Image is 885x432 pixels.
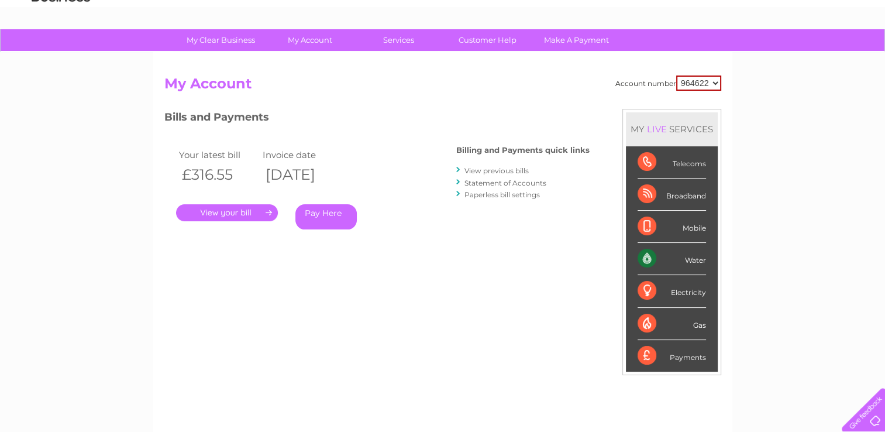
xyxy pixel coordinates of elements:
a: Contact [807,50,836,59]
a: View previous bills [464,166,529,175]
td: Your latest bill [176,147,260,163]
a: Statement of Accounts [464,179,546,187]
td: Invoice date [260,147,344,163]
a: Energy [708,50,734,59]
div: Broadband [638,179,706,211]
div: Account number [615,76,721,91]
th: £316.55 [176,163,260,187]
a: Water [679,50,701,59]
a: Blog [783,50,800,59]
div: Telecoms [638,146,706,179]
div: Gas [638,308,706,340]
a: My Account [261,29,358,51]
a: 0333 014 3131 [664,6,745,20]
div: LIVE [645,124,669,135]
div: Clear Business is a trading name of Verastar Limited (registered in [GEOGRAPHIC_DATA] No. 3667643... [167,6,719,57]
h4: Billing and Payments quick links [456,146,590,155]
a: Paperless bill settings [464,190,540,199]
th: [DATE] [260,163,344,187]
img: logo.png [31,30,91,66]
a: Make A Payment [528,29,625,51]
a: . [176,204,278,221]
div: Water [638,243,706,275]
a: Telecoms [741,50,776,59]
a: My Clear Business [173,29,269,51]
h3: Bills and Payments [164,109,590,129]
div: Payments [638,340,706,372]
div: Mobile [638,211,706,243]
a: Services [350,29,447,51]
a: Customer Help [439,29,536,51]
div: Electricity [638,275,706,307]
a: Pay Here [295,204,357,229]
div: MY SERVICES [626,112,718,146]
h2: My Account [164,76,721,98]
a: Log out [846,50,874,59]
